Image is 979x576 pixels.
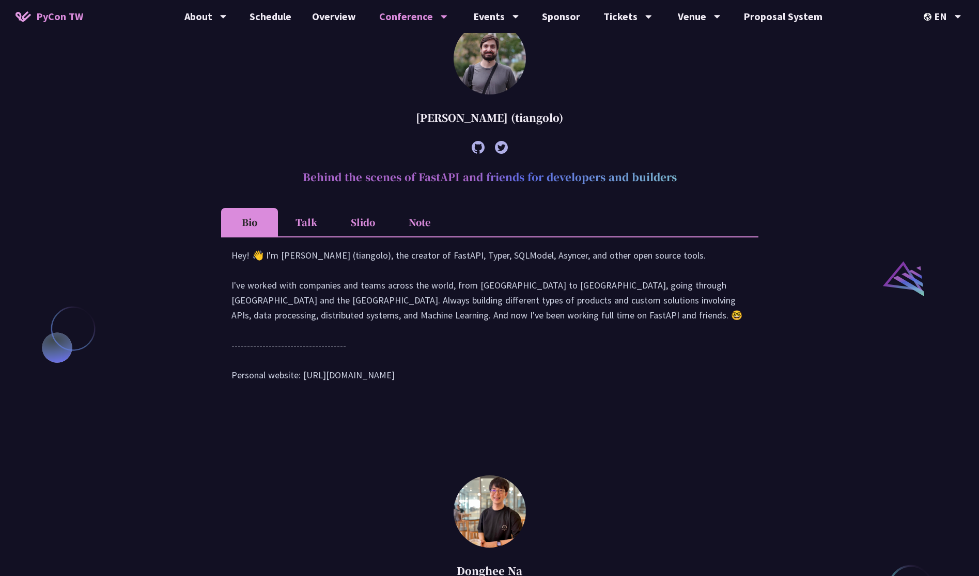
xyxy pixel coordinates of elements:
h2: Behind the scenes of FastAPI and friends for developers and builders [221,162,758,193]
li: Note [392,208,448,236]
a: PyCon TW [5,4,94,29]
img: Sebastián Ramírez (tiangolo) [454,22,526,94]
img: Donghee Na [454,475,526,548]
img: Locale Icon [924,13,934,21]
li: Bio [221,208,278,236]
div: Hey! 👋 I'm [PERSON_NAME] (tiangolo), the creator of FastAPI, Typer, SQLModel, Asyncer, and other ... [231,248,748,393]
span: PyCon TW [36,9,83,24]
div: [PERSON_NAME] (tiangolo) [221,102,758,133]
li: Slido [335,208,392,236]
li: Talk [278,208,335,236]
img: Home icon of PyCon TW 2025 [15,11,31,22]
